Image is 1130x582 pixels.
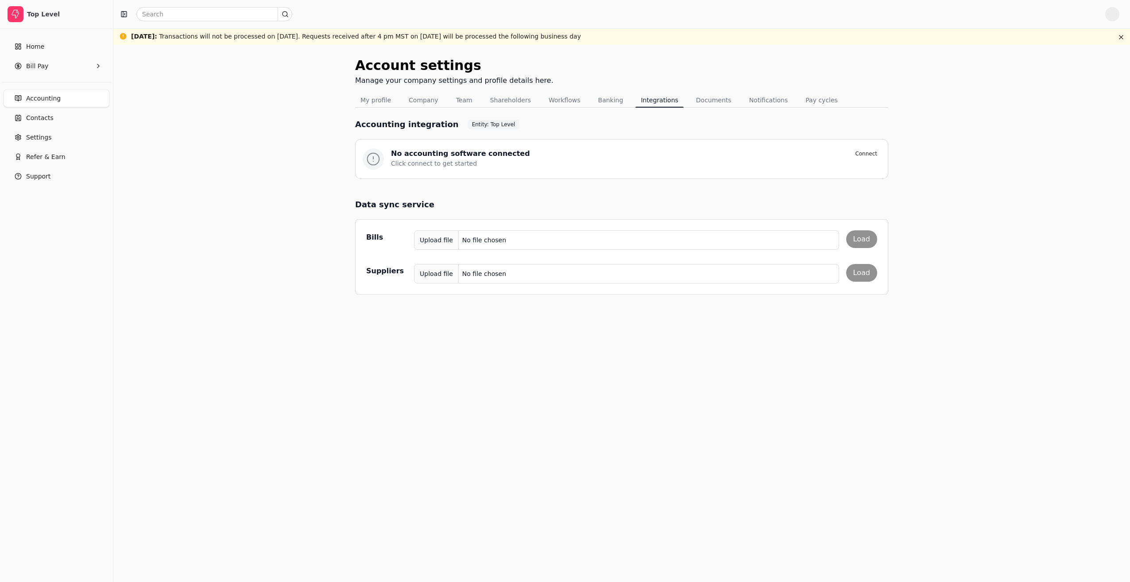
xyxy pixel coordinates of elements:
div: No file chosen [459,266,510,282]
div: Upload file [414,230,459,250]
button: Pay cycles [800,93,843,107]
div: No file chosen [459,232,510,248]
button: Workflows [543,93,586,107]
nav: Tabs [355,93,888,108]
button: Banking [593,93,629,107]
span: [DATE] : [131,33,157,40]
button: Refer & Earn [4,148,109,166]
h2: Data sync service [355,198,888,210]
a: Accounting [4,89,109,107]
span: Bill Pay [26,62,48,71]
button: Upload fileNo file chosen [414,230,839,250]
div: Suppliers [366,264,409,278]
button: Team [451,93,478,107]
button: Upload fileNo file chosen [414,264,839,283]
span: Home [26,42,44,51]
span: Refer & Earn [26,152,66,162]
span: Settings [26,133,51,142]
div: Upload file [414,264,459,284]
span: Contacts [26,113,54,123]
div: Bills [366,230,409,244]
div: No accounting software connected [391,148,530,159]
span: Support [26,172,50,181]
button: Shareholders [485,93,536,107]
div: Click connect to get started [391,159,881,168]
input: Search [136,7,292,21]
div: Top Level [27,10,105,19]
span: Accounting [26,94,61,103]
span: Entity: Top Level [472,120,515,128]
button: My profile [355,93,396,107]
a: Contacts [4,109,109,127]
div: Manage your company settings and profile details here. [355,75,553,86]
div: Transactions will not be processed on [DATE]. Requests received after 4 pm MST on [DATE] will be ... [131,32,581,41]
div: Account settings [355,55,553,75]
button: Support [4,167,109,185]
a: Settings [4,128,109,146]
button: Integrations [635,93,683,107]
a: Home [4,38,109,55]
button: Connect [851,148,881,159]
button: Company [403,93,444,107]
button: Notifications [744,93,793,107]
button: Bill Pay [4,57,109,75]
button: Documents [691,93,737,107]
h1: Accounting integration [355,118,459,130]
